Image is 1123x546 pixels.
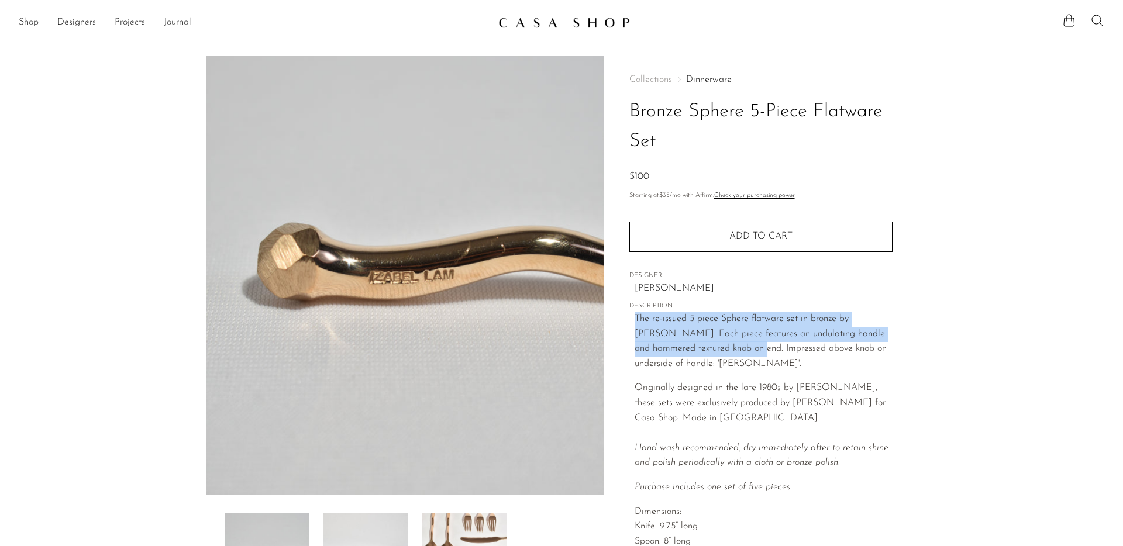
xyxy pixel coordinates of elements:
[729,231,793,241] span: Add to cart
[659,192,670,199] span: $35
[629,271,893,281] span: DESIGNER
[629,97,893,157] h1: Bronze Sphere 5-Piece Flatware Set
[629,222,893,252] button: Add to cart
[714,192,795,199] a: Check your purchasing power - Learn more about Affirm Financing (opens in modal)
[206,56,604,495] img: Bronze Sphere 5-Piece Flatware Set
[164,15,191,30] a: Journal
[629,75,672,84] span: Collections
[629,301,893,312] span: DESCRIPTION
[629,172,649,181] span: $100
[635,383,886,422] span: Originally designed in the late 1980s by [PERSON_NAME], these sets were exclusively produced by [...
[57,15,96,30] a: Designers
[635,482,792,492] i: Purchase includes one set of five pieces.
[115,15,145,30] a: Projects
[19,13,489,33] ul: NEW HEADER MENU
[19,15,39,30] a: Shop
[635,281,893,296] a: [PERSON_NAME]
[686,75,732,84] a: Dinnerware
[635,443,888,468] em: Hand wash recommended, dry immediately after to retain shine and polish periodically with a cloth...
[19,13,489,33] nav: Desktop navigation
[629,75,893,84] nav: Breadcrumbs
[635,312,893,371] p: The re-issued 5 piece Sphere flatware set in bronze by [PERSON_NAME]. Each piece features an undu...
[629,191,893,201] p: Starting at /mo with Affirm.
